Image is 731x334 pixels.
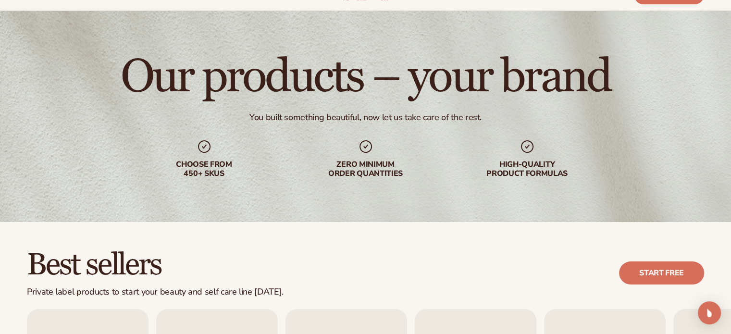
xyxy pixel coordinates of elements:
[619,261,704,285] a: Start free
[143,160,266,178] div: Choose from 450+ Skus
[466,160,589,178] div: High-quality product formulas
[304,160,427,178] div: Zero minimum order quantities
[249,112,482,123] div: You built something beautiful, now let us take care of the rest.
[27,287,284,297] div: Private label products to start your beauty and self care line [DATE].
[4,12,28,19] span: Upgrade
[27,249,284,281] h2: Best sellers
[121,54,610,100] h1: Our products – your brand
[698,301,721,324] div: Open Intercom Messenger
